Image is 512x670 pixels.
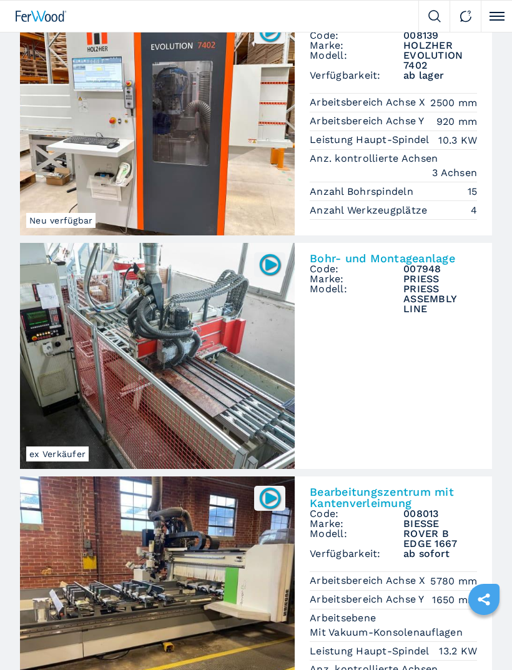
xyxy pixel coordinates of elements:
[20,243,492,469] a: Bohr- und Montageanlage PRIESS PRIESS ASSEMBLY LINEex Verkäufer007948Bohr- und MontageanlageCode:...
[403,284,477,314] h3: PRIESS ASSEMBLY LINE
[310,644,433,658] p: Leistung Haupt-Spindel
[310,185,416,199] p: Anzahl Bohrspindeln
[403,41,477,51] h3: HOLZHER
[403,519,477,529] h3: BIESSE
[310,31,403,41] span: Code:
[310,114,428,128] p: Arbeitsbereich Achse Y
[403,549,477,559] span: ab sofort
[403,51,477,71] h3: EVOLUTION 7402
[403,71,477,81] span: ab lager
[468,584,500,615] a: sharethis
[436,114,478,129] em: 920 mm
[16,11,67,22] img: Ferwood
[20,243,295,469] img: Bohr- und Montageanlage PRIESS PRIESS ASSEMBLY LINE
[310,625,477,639] em: Mit Vakuum-Konsolenauflagen
[403,509,477,519] h3: 008013
[403,274,477,284] h3: PRIESS
[26,213,96,228] span: Neu verfügbar
[403,529,477,549] h3: ROVER B EDGE 1667
[460,10,472,22] img: Contact us
[432,165,477,180] em: 3 Achsen
[468,184,478,199] em: 15
[428,10,441,22] img: Search
[310,152,441,165] p: Anz. kontrollierte Achsen
[430,574,477,588] em: 5780 mm
[403,31,477,41] h3: 008139
[310,549,403,559] span: Verfügbarkeit:
[310,253,477,264] h2: Bohr- und Montageanlage
[310,519,403,529] span: Marke:
[459,614,503,661] iframe: Chat
[430,96,477,110] em: 2500 mm
[310,133,433,147] p: Leistung Haupt-Spindel
[310,486,477,509] h2: Bearbeitungszentrum mit Kantenverleimung
[432,593,477,607] em: 1650 mm
[310,509,403,519] span: Code:
[310,284,403,314] span: Modell:
[403,264,477,274] h3: 007948
[310,274,403,284] span: Marke:
[310,593,428,606] p: Arbeitsbereich Achse Y
[310,51,403,71] span: Modell:
[310,204,431,217] p: Anzahl Werkzeugplätze
[310,611,379,625] p: Arbeitsebene
[439,644,477,658] em: 13.2 KW
[438,133,477,147] em: 10.3 KW
[310,41,403,51] span: Marke:
[26,446,89,461] span: ex Verkäufer
[310,574,429,588] p: Arbeitsbereich Achse X
[310,96,429,109] p: Arbeitsbereich Achse X
[481,1,512,32] button: Click to toggle menu
[258,252,282,277] img: 007948
[310,264,403,274] span: Code:
[20,9,295,235] img: Vertikale CNC-Bohrmaschine HOLZHER EVOLUTION 7402
[310,71,403,81] span: Verfügbarkeit:
[20,9,492,235] a: Vertikale CNC-Bohrmaschine HOLZHER EVOLUTION 7402Neu verfügbar008139Vertikale CNC-BohrmaschineCod...
[471,203,477,217] em: 4
[310,529,403,549] span: Modell:
[258,486,282,510] img: 008013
